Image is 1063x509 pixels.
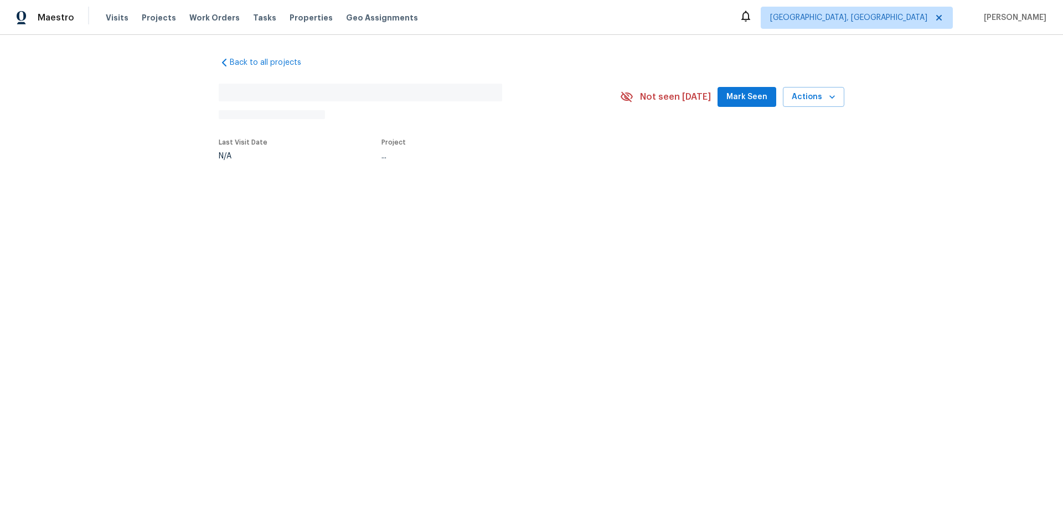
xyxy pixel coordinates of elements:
span: Last Visit Date [219,139,267,146]
span: Tasks [253,14,276,22]
span: Geo Assignments [346,12,418,23]
span: Properties [290,12,333,23]
span: [GEOGRAPHIC_DATA], [GEOGRAPHIC_DATA] [770,12,927,23]
div: N/A [219,152,267,160]
span: Actions [792,90,835,104]
span: Visits [106,12,128,23]
button: Actions [783,87,844,107]
span: [PERSON_NAME] [979,12,1046,23]
span: Project [381,139,406,146]
span: Projects [142,12,176,23]
a: Back to all projects [219,57,325,68]
span: Work Orders [189,12,240,23]
span: Not seen [DATE] [640,91,711,102]
button: Mark Seen [718,87,776,107]
span: Maestro [38,12,74,23]
div: ... [381,152,594,160]
span: Mark Seen [726,90,767,104]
